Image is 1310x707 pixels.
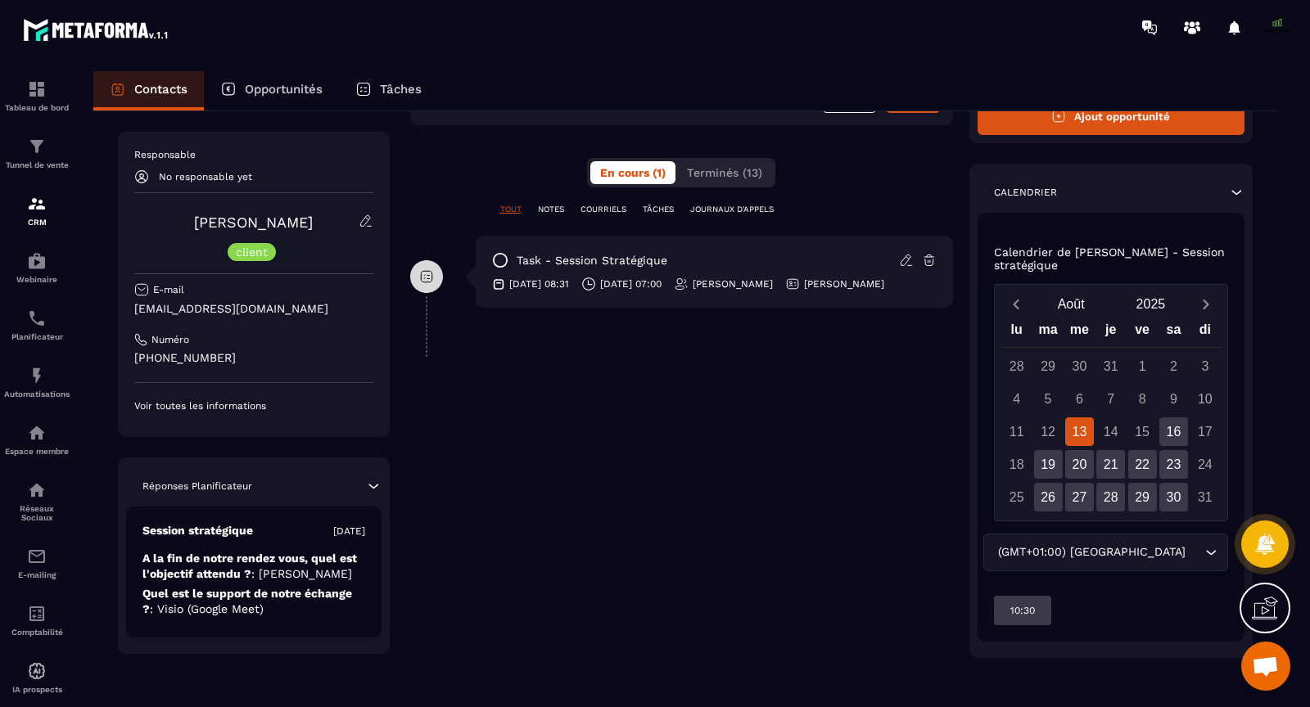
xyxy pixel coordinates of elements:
p: [PHONE_NUMBER] [134,350,373,366]
p: Espace membre [4,447,70,456]
p: 10:30 [1010,604,1035,617]
p: Contacts [134,82,187,97]
p: client [236,246,268,258]
p: CRM [4,218,70,227]
button: Open months overlay [1032,290,1111,318]
p: E-mailing [4,570,70,579]
img: automations [27,366,47,385]
div: je [1095,318,1127,347]
p: E-mail [153,283,184,296]
div: 7 [1096,385,1125,413]
p: COURRIELS [580,204,626,215]
p: No responsable yet [159,171,252,182]
p: Webinaire [4,275,70,284]
span: : Visio (Google Meet) [150,602,264,615]
a: Contacts [93,71,204,110]
p: Voir toutes les informations [134,399,373,412]
span: Terminés (13) [687,166,762,179]
div: di [1190,318,1221,347]
div: me [1064,318,1095,347]
div: 18 [1002,450,1031,479]
div: 9 [1159,385,1188,413]
a: emailemailE-mailing [4,534,70,592]
p: [PERSON_NAME] [693,277,773,290]
div: 22 [1128,450,1157,479]
img: scheduler [27,308,47,328]
div: 21 [1096,450,1125,479]
p: Tâches [380,82,422,97]
div: 30 [1065,352,1094,381]
div: ve [1127,318,1158,347]
img: formation [27,194,47,214]
a: formationformationTableau de bord [4,67,70,124]
div: 28 [1002,352,1031,381]
p: [EMAIL_ADDRESS][DOMAIN_NAME] [134,301,373,317]
div: 25 [1002,483,1031,511]
a: Tâches [339,71,438,110]
a: schedulerschedulerPlanificateur [4,296,70,353]
div: 31 [1190,483,1219,511]
p: Calendrier [994,186,1057,199]
div: 26 [1034,483,1063,511]
p: [PERSON_NAME] [804,277,884,290]
img: logo [23,15,170,44]
div: Calendar wrapper [1001,318,1222,511]
p: Planificateur [4,332,70,341]
div: 17 [1190,417,1219,446]
button: Next month [1190,293,1221,315]
div: 29 [1128,483,1157,511]
div: 29 [1034,352,1063,381]
div: 24 [1190,450,1219,479]
div: 14 [1096,417,1125,446]
a: [PERSON_NAME] [194,214,313,231]
button: Terminés (13) [677,161,772,184]
div: 12 [1034,417,1063,446]
img: automations [27,423,47,443]
div: 3 [1190,352,1219,381]
div: 31 [1096,352,1125,381]
a: automationsautomationsWebinaire [4,239,70,296]
a: social-networksocial-networkRéseaux Sociaux [4,468,70,534]
button: Previous month [1001,293,1032,315]
a: Opportunités [204,71,339,110]
p: Responsable [134,148,373,161]
img: automations [27,251,47,271]
div: 23 [1159,450,1188,479]
div: 27 [1065,483,1094,511]
a: formationformationTunnel de vente [4,124,70,182]
p: Opportunités [245,82,323,97]
p: Comptabilité [4,628,70,637]
span: (GMT+01:00) [GEOGRAPHIC_DATA] [994,543,1189,561]
div: Calendar days [1001,352,1222,511]
p: [DATE] 08:31 [509,277,569,290]
p: Tunnel de vente [4,160,70,169]
a: automationsautomationsEspace membre [4,411,70,468]
div: 20 [1065,450,1094,479]
p: Calendrier de [PERSON_NAME] - Session stratégique [994,245,1229,272]
img: email [27,547,47,566]
button: Open years overlay [1111,290,1190,318]
div: 13 [1065,417,1094,446]
img: accountant [27,604,47,624]
input: Search for option [1189,543,1201,561]
p: TÂCHES [643,204,674,215]
div: 8 [1128,385,1157,413]
div: 10 [1190,385,1219,413]
div: 11 [1002,417,1031,446]
p: [DATE] [333,525,365,538]
div: 28 [1096,483,1125,511]
a: automationsautomationsAutomatisations [4,353,70,411]
p: [DATE] 07:00 [600,277,662,290]
p: IA prospects [4,685,70,694]
div: 19 [1034,450,1063,479]
div: 16 [1159,417,1188,446]
p: Automatisations [4,390,70,399]
button: Ajout opportunité [978,97,1245,135]
a: accountantaccountantComptabilité [4,592,70,649]
p: Quel est le support de notre échange ? [142,586,365,617]
p: TOUT [500,204,522,215]
p: A la fin de notre rendez vous, quel est l'objectif attendu ? [142,551,365,582]
div: 2 [1159,352,1188,381]
div: ma [1032,318,1064,347]
img: automations [27,661,47,681]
